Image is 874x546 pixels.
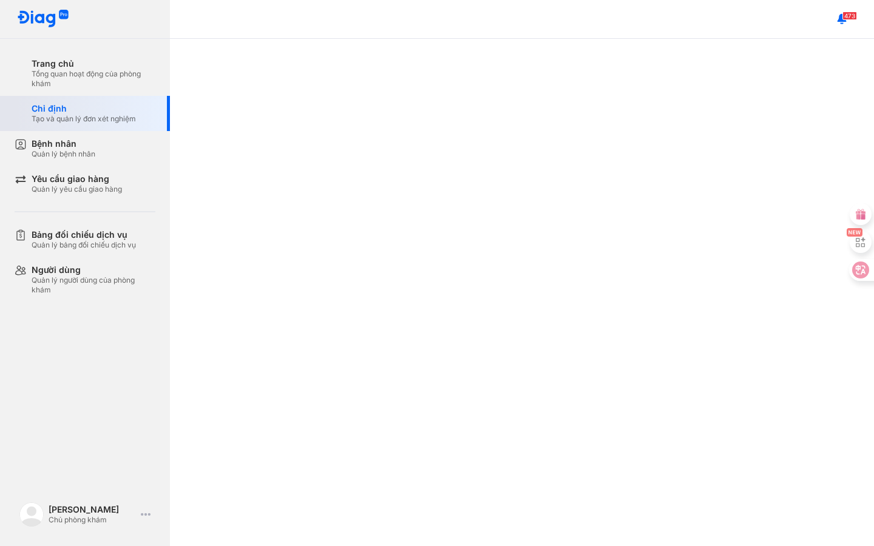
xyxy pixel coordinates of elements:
[32,265,155,275] div: Người dùng
[32,114,136,124] div: Tạo và quản lý đơn xét nghiệm
[49,515,136,525] div: Chủ phòng khám
[49,504,136,515] div: [PERSON_NAME]
[32,229,136,240] div: Bảng đối chiếu dịch vụ
[17,10,69,29] img: logo
[32,103,136,114] div: Chỉ định
[32,174,122,184] div: Yêu cầu giao hàng
[32,138,95,149] div: Bệnh nhân
[32,275,155,295] div: Quản lý người dùng của phòng khám
[32,184,122,194] div: Quản lý yêu cầu giao hàng
[32,58,155,69] div: Trang chủ
[32,69,155,89] div: Tổng quan hoạt động của phòng khám
[32,240,136,250] div: Quản lý bảng đối chiếu dịch vụ
[842,12,857,20] span: 473
[19,502,44,527] img: logo
[32,149,95,159] div: Quản lý bệnh nhân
